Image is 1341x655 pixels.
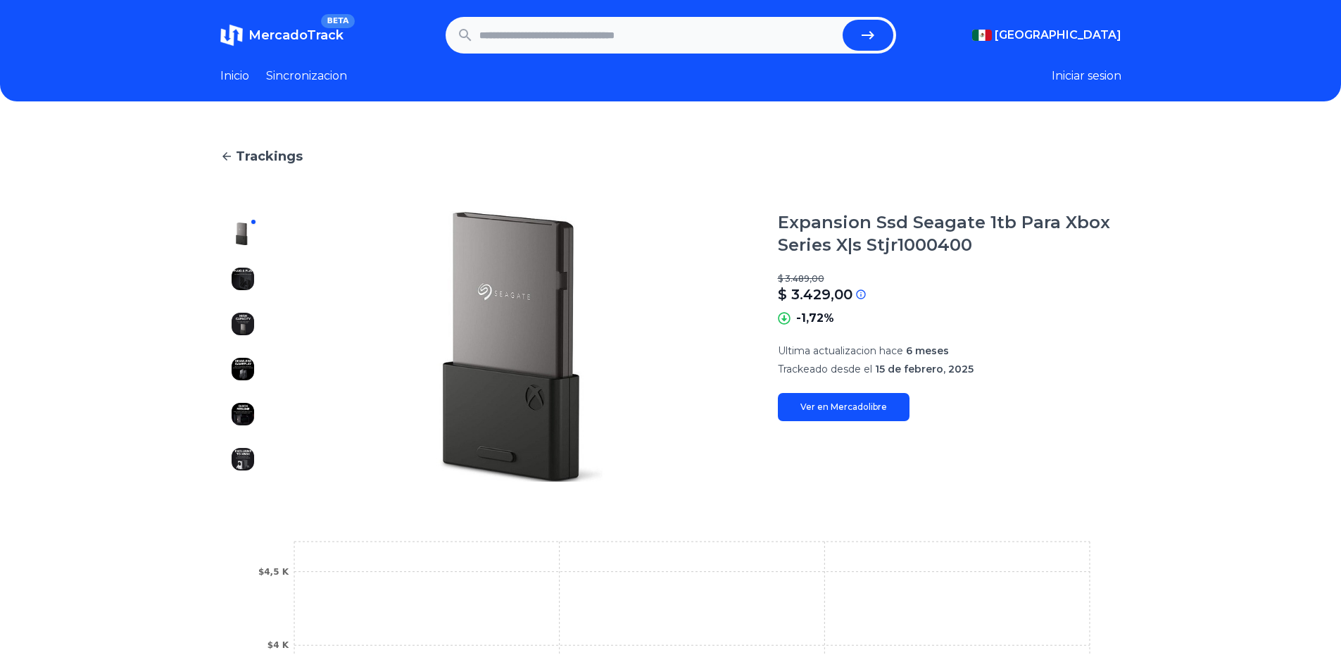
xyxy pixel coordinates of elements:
[796,310,834,327] p: -1,72%
[1052,68,1121,85] button: Iniciar sesion
[236,146,303,166] span: Trackings
[778,363,872,375] span: Trackeado desde el
[220,68,249,85] a: Inicio
[220,24,243,46] img: MercadoTrack
[232,313,254,335] img: Expansion Ssd Seagate 1tb Para Xbox Series X|s Stjr1000400
[248,27,344,43] span: MercadoTrack
[232,403,254,425] img: Expansion Ssd Seagate 1tb Para Xbox Series X|s Stjr1000400
[321,14,354,28] span: BETA
[778,285,852,304] p: $ 3.429,00
[778,273,1121,285] p: $ 3.489,00
[995,27,1121,44] span: [GEOGRAPHIC_DATA]
[232,358,254,380] img: Expansion Ssd Seagate 1tb Para Xbox Series X|s Stjr1000400
[258,567,289,577] tspan: $4,5 K
[778,344,903,357] span: Ultima actualizacion hace
[220,146,1121,166] a: Trackings
[972,30,992,41] img: Mexico
[267,640,289,650] tspan: $4 K
[972,27,1121,44] button: [GEOGRAPHIC_DATA]
[294,211,750,482] img: Expansion Ssd Seagate 1tb Para Xbox Series X|s Stjr1000400
[778,393,909,421] a: Ver en Mercadolibre
[232,268,254,290] img: Expansion Ssd Seagate 1tb Para Xbox Series X|s Stjr1000400
[266,68,347,85] a: Sincronizacion
[906,344,949,357] span: 6 meses
[875,363,974,375] span: 15 de febrero, 2025
[232,448,254,470] img: Expansion Ssd Seagate 1tb Para Xbox Series X|s Stjr1000400
[232,223,254,245] img: Expansion Ssd Seagate 1tb Para Xbox Series X|s Stjr1000400
[220,24,344,46] a: MercadoTrackBETA
[778,211,1121,256] h1: Expansion Ssd Seagate 1tb Para Xbox Series X|s Stjr1000400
